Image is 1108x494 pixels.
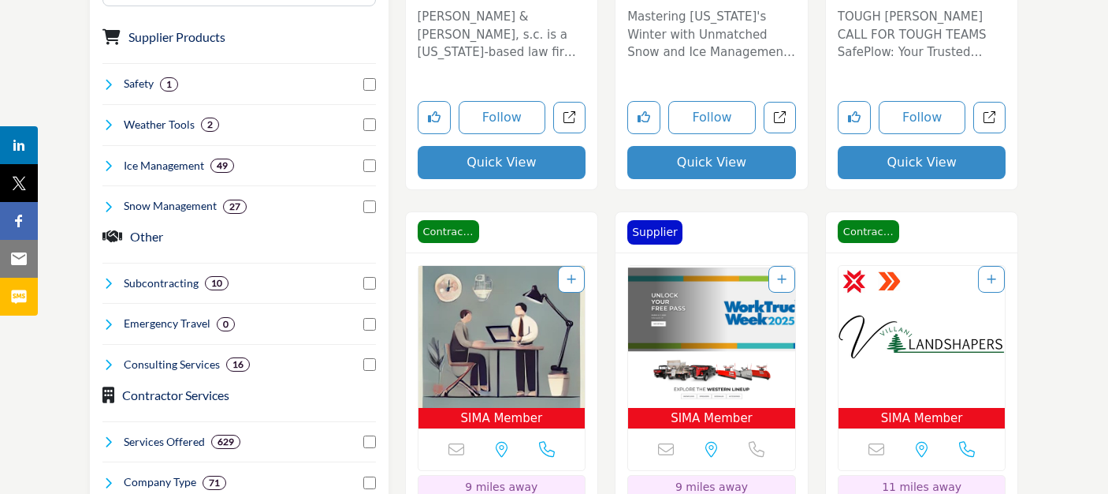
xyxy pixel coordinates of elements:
p: [PERSON_NAME] & [PERSON_NAME], s.c. is a [US_STATE]-based law firm with over 200 professionals in... [418,8,586,62]
img: ASM Certified Badge Icon [878,270,902,294]
h4: Consulting Services: Consulting Services involve expert advice and guidance provided to organizat... [124,357,220,372]
h4: Emergency Travel: Emergency Travel refers to urgent travel arrangements made due to unforeseen ci... [124,316,210,331]
button: Other [130,227,163,246]
h4: Ice Management: Ice management involves the control, removal, and prevention of ice accumulation ... [124,158,204,174]
input: Select Ice Management checkbox [363,159,376,172]
span: SIMA Member [422,410,582,428]
button: Follow [879,101,966,134]
a: Mastering [US_STATE]'s Winter with Unmatched Snow and Ice Management Solutions Specializing in co... [627,4,796,62]
input: Select Subcontracting checkbox [363,277,376,290]
input: Select Snow Management checkbox [363,200,376,213]
span: SIMA Member [631,410,792,428]
a: Open safeplow in new tab [973,102,1006,134]
p: Supplier [632,224,678,241]
h4: Snow Management: Snow management involves the removal, relocation, and mitigation of snow accumul... [124,198,217,214]
input: Select Weather Tools checkbox [363,118,376,131]
div: 49 Results For Ice Management [210,159,234,173]
a: Open badgerlandfacilitysolutions in new tab [764,102,796,134]
button: Supplier Products [128,28,225,47]
h4: Safety: Safety refers to the measures, practices, and protocols implemented to protect individual... [124,76,154,92]
div: 1 Results For Safety [160,77,178,92]
span: 11 miles away [882,481,961,493]
img: Western Products [628,266,795,408]
a: [PERSON_NAME] & [PERSON_NAME], s.c. is a [US_STATE]-based law firm with over 200 professionals in... [418,4,586,62]
p: Mastering [US_STATE]'s Winter with Unmatched Snow and Ice Management Solutions Specializing in co... [627,8,796,62]
a: Add To List [567,273,576,286]
b: 71 [209,477,220,488]
a: Open von-briesen-roper-sc in new tab [553,102,586,134]
button: Quick View [418,146,586,179]
p: TOUGH [PERSON_NAME] CALL FOR TOUGH TEAMS SafePlow: Your Trusted Snow Removal Partner SafePlow is ... [838,8,1006,62]
button: Contractor Services [122,386,229,405]
h4: Services Offered: Services Offered refers to the specific products, assistance, or expertise a bu... [124,434,205,450]
div: 27 Results For Snow Management [223,200,247,214]
h4: Weather Tools: Weather Tools refer to instruments, software, and technologies used to monitor, pr... [124,117,195,133]
b: 10 [211,278,222,289]
span: Contractor [418,220,479,244]
img: CSP Certified Badge Icon [842,270,866,294]
button: Follow [459,101,546,134]
input: Select Company Type checkbox [363,477,376,489]
a: Open Listing in new tab [628,266,795,429]
span: 9 miles away [465,481,537,493]
a: Add To List [987,273,996,286]
b: 0 [223,319,229,330]
div: 10 Results For Subcontracting [205,276,229,290]
b: 1 [166,79,172,90]
button: Quick View [838,146,1006,179]
button: Like listing [418,101,451,134]
b: 49 [217,160,228,171]
span: Contractor [838,220,899,244]
button: Like listing [627,101,660,134]
div: 16 Results For Consulting Services [226,357,250,372]
div: 71 Results For Company Type [203,476,226,490]
input: Select Emergency Travel checkbox [363,318,376,331]
img: Dorshak Snow Services LLC [418,266,586,408]
div: 0 Results For Emergency Travel [217,317,235,331]
a: Add To List [777,273,786,286]
a: Open Listing in new tab [418,266,586,429]
input: Select Safety checkbox [363,78,376,91]
b: 27 [229,201,240,212]
h4: Company Type: A Company Type refers to the legal structure of a business, such as sole proprietor... [124,474,196,490]
a: Open Listing in new tab [838,266,1006,429]
div: 2 Results For Weather Tools [201,118,219,132]
div: 629 Results For Services Offered [211,435,240,449]
input: Select Services Offered checkbox [363,436,376,448]
button: Quick View [627,146,796,179]
b: 629 [218,436,234,447]
span: 9 miles away [675,481,748,493]
a: TOUGH [PERSON_NAME] CALL FOR TOUGH TEAMS SafePlow: Your Trusted Snow Removal Partner SafePlow is ... [838,4,1006,62]
input: Select Consulting Services checkbox [363,358,376,371]
h4: Subcontracting: Subcontracting involves outsourcing specific tasks or services to external partie... [124,275,199,291]
img: Villani Landshapers [838,266,1006,408]
span: SIMA Member [842,410,1002,428]
b: 2 [207,119,213,130]
button: Like listing [838,101,871,134]
b: 16 [232,359,244,370]
button: Follow [668,101,756,134]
